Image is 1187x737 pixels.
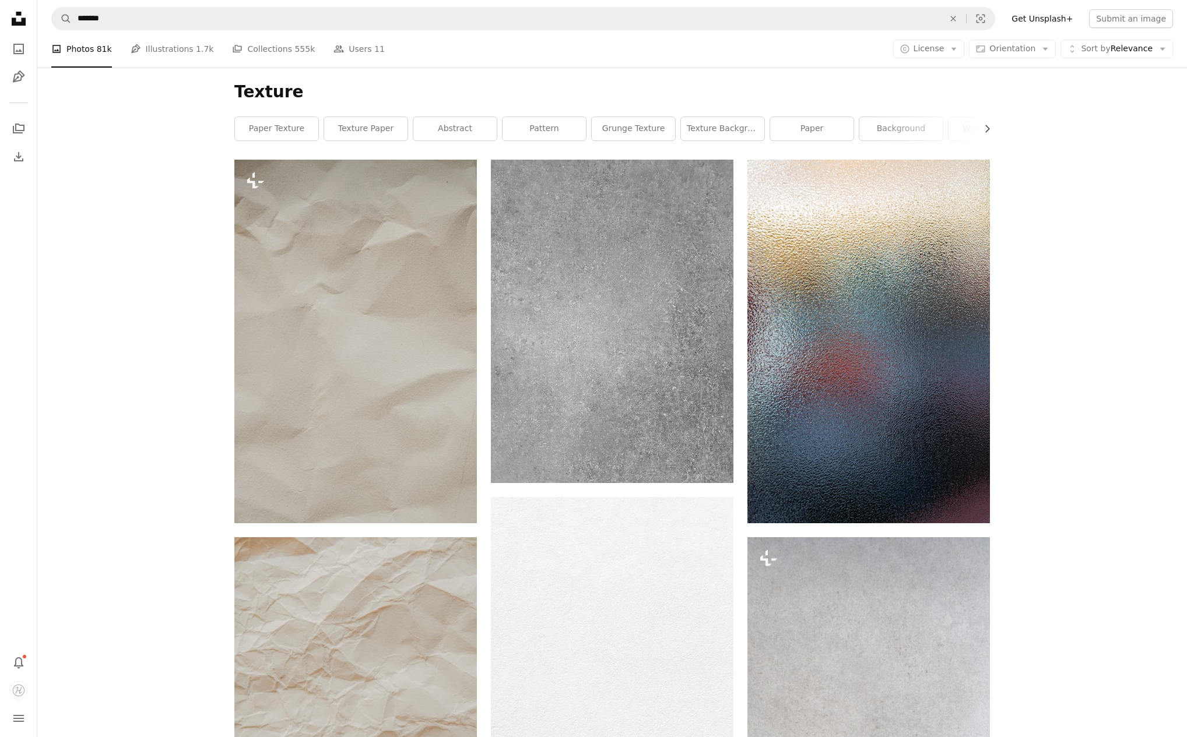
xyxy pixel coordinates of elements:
a: Users 11 [333,30,385,68]
a: Get Unsplash+ [1005,9,1080,28]
img: a cell phone laying on top of a piece of paper [234,160,477,523]
a: a black and white photo of an airplane in the sky [747,713,990,724]
button: Submit an image [1089,9,1173,28]
a: Illustrations 1.7k [131,30,214,68]
form: Find visuals sitewide [51,7,995,30]
a: paper [770,117,854,140]
button: Notifications [7,651,30,674]
span: Orientation [989,44,1035,53]
button: Search Unsplash [52,8,72,30]
a: texture paper [324,117,408,140]
a: Collections 555k [232,30,315,68]
button: Profile [7,679,30,702]
span: License [914,44,944,53]
button: scroll list to the right [977,117,990,140]
button: Visual search [967,8,995,30]
a: white and gray floral textile [234,713,477,724]
a: Photos [7,37,30,61]
span: Sort by [1081,44,1110,53]
button: Menu [7,707,30,730]
span: Relevance [1081,43,1153,55]
button: License [893,40,965,58]
button: Clear [940,8,966,30]
span: 555k [294,43,315,55]
a: Download History [7,145,30,168]
h1: Texture [234,82,990,103]
a: Illustrations [7,65,30,89]
a: abstract [413,117,497,140]
a: black leather textile on white surface [747,336,990,346]
span: 1.7k [196,43,213,55]
img: a black and white photo of a concrete wall [491,160,733,483]
button: Orientation [969,40,1056,58]
a: a black and white photo of a concrete wall [491,316,733,326]
a: paper texture [235,117,318,140]
a: background [859,117,943,140]
a: grunge texture [592,117,675,140]
a: Collections [7,117,30,140]
a: texture background [681,117,764,140]
button: Sort byRelevance [1060,40,1173,58]
a: white wall paint with black line [491,673,733,683]
a: pattern [503,117,586,140]
span: 11 [374,43,385,55]
img: black leather textile on white surface [747,160,990,523]
img: Avatar of user Hutomo Abrianto [9,681,28,700]
a: a cell phone laying on top of a piece of paper [234,336,477,346]
a: wood texture [949,117,1032,140]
